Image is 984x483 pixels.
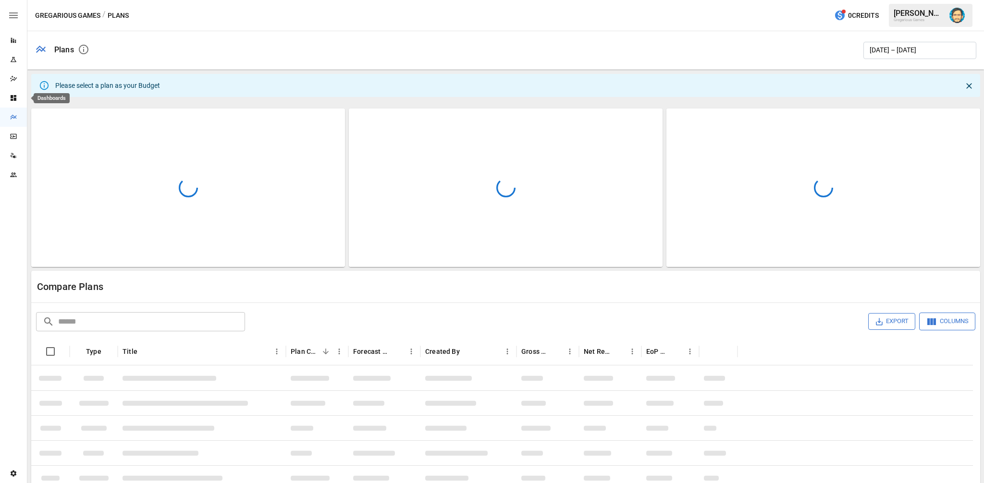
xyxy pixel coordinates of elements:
button: Net Revenue column menu [626,345,639,358]
div: Net Revenue [584,348,611,355]
button: 0Credits [830,7,883,24]
div: Compare Plans [37,281,506,292]
div: Created By [425,348,460,355]
span: 0 Credits [848,10,879,22]
div: EoP Cash [646,348,669,355]
button: EoP Cash column menu [683,345,697,358]
div: Type [86,348,101,355]
button: Export [868,313,915,330]
button: Sort [319,345,332,358]
div: Plan Created [291,348,318,355]
button: Sort [461,345,474,358]
button: Created By column menu [501,345,514,358]
div: Dashboards [34,93,70,103]
button: [DATE] – [DATE] [863,42,976,59]
button: Sort [705,345,718,358]
div: Gregarious Games [894,18,944,22]
button: Plan Created column menu [332,345,346,358]
button: Title column menu [270,345,283,358]
button: Sort [550,345,563,358]
div: Plans [54,45,74,54]
button: Close [962,79,976,93]
button: Dana Basken [944,2,971,29]
div: Gross Sales [521,348,549,355]
button: Forecast start column menu [405,345,418,358]
button: Columns [919,313,975,330]
div: Title [123,348,137,355]
button: Gregarious Games [35,10,100,22]
button: Sort [612,345,626,358]
img: Dana Basken [949,8,965,23]
button: Sort [138,345,152,358]
button: Sort [391,345,405,358]
div: [PERSON_NAME] [894,9,944,18]
div: Forecast start [353,348,390,355]
button: Gross Sales column menu [563,345,577,358]
div: Please select a plan as your Budget [55,77,160,94]
div: / [102,10,106,22]
button: Sort [670,345,683,358]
